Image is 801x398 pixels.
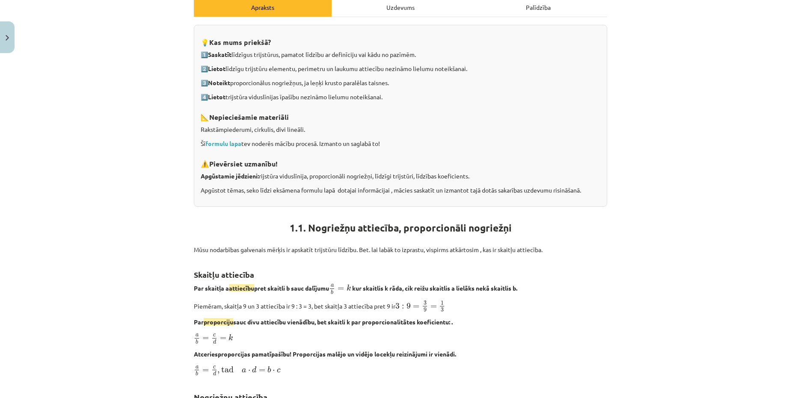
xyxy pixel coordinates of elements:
span: b [331,290,333,294]
span: 3 [441,308,444,312]
p: 1️⃣ līdzīgus trijstūrus, pamatot līdzību ar definīciju vai kādu no pazīmēm. [201,50,600,59]
span: 3 [395,303,400,309]
h3: 📐 [201,107,600,122]
p: 3️⃣ proporcionālus nogriežņus, ja leņķi krusto paralēlas taisnes. [201,78,600,87]
span: = [202,369,209,372]
span: 9 [424,308,427,312]
span: a [331,284,334,287]
span: tad [221,366,234,373]
p: 4️⃣ trijstūra viduslīnijas īpašību nezināmo lielumu noteikšanai. [201,92,600,101]
p: Rakstāmpiederumi, cirkulis, divi lineāli. [201,125,600,134]
span: k [228,334,233,341]
span: d [252,366,256,373]
span: 1 [441,301,444,305]
strong: Lietot [208,93,225,101]
span: a [196,366,199,369]
p: Apgūstot tēmas, seko līdzi eksāmena formulu lapā dotajai informācijai , mācies saskatīt un izmant... [201,186,600,195]
b: Par sauc divu attiecību vienādību, bet skaitli k par proporcionalitātes koeficientu: . [194,318,453,326]
strong: Pievērsiet uzmanību! [209,159,278,168]
h3: ⚠️ [201,153,600,169]
span: k [347,285,351,291]
span: ⋅ [273,370,275,372]
b: proporcijas pamatīpašību! Proporcijas malējo un vidējo locekļu reizinājumi ir vienādi. [218,350,456,358]
span: proporciju [204,318,233,326]
span: a [196,334,199,337]
span: a [242,368,246,373]
a: formulu lapa [205,140,241,147]
b: Atceries [194,350,218,358]
span: ⋅ [248,370,250,372]
span: c [277,368,281,373]
span: c [213,334,216,337]
span: = [413,305,419,309]
span: = [259,369,265,372]
strong: Saskatīt [208,50,231,58]
strong: Kas mums priekšā? [209,38,271,47]
span: 3 [424,301,427,305]
b: 1.1. Nogriežņu attiecība, proporcionāli nogriežņi [290,222,512,234]
strong: Noteikt [208,79,230,86]
span: d [213,339,216,344]
span: b [196,371,198,376]
span: = [220,337,226,340]
span: : [402,305,404,309]
span: = [430,305,437,309]
span: attiecību [229,284,254,292]
span: b [196,339,198,344]
b: Par skaitļa a pret skaitli b sauc dalījumu [194,284,352,292]
p: Mūsu nodarbības galvenais mērķis ir apskatīt trijstūru līdzību. Bet. lai labāk to izprastu, vispi... [194,236,607,254]
strong: Lietot [208,65,225,72]
span: d [213,371,216,376]
strong: Nepieciešamie materiāli [209,113,289,122]
p: rijstūra viduslīnija, proporcionāli nogriežņi, līdzīgi trijstūri, līdzības koeficients. [201,172,600,181]
span: 9 [406,303,411,309]
p: Šī tev noderēs mācību procesā. Izmanto un saglabā to! [201,139,600,148]
b: kur skaitlis k rāda, cik reižu skaitlis a lielāks nekā skaitlis b. [352,284,517,292]
p: 2️⃣ līdzīgu trijstūru elementu, perimetru un laukumu attiecību nezināmo lielumu noteikšanai. [201,64,600,73]
span: = [202,337,209,340]
span: b [267,366,271,373]
b: Skaitļu attiecība [194,270,254,279]
p: Piemēram, skaitļa 9 un 3 attiecība ir 9 : 3 = 3, bet skaitļa 3 attiecība pret 9 ir [194,300,607,312]
h3: 💡 [201,32,600,48]
span: = [338,287,344,291]
span: c [213,366,216,369]
strong: Apgūstamie jēdzieni: [201,172,259,180]
img: icon-close-lesson-0947bae3869378f0d4975bcd49f059093ad1ed9edebbc8119c70593378902aed.svg [6,35,9,41]
span: , [217,370,220,374]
